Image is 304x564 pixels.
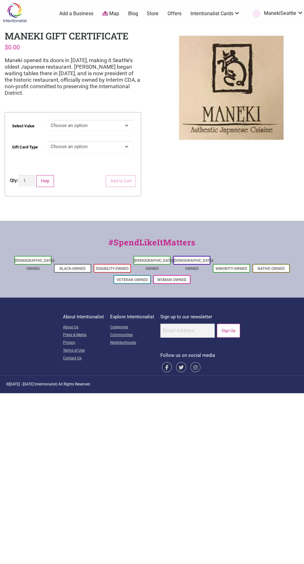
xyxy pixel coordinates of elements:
div: Qty: [10,177,18,184]
p: Sign up to our newsletter [160,313,241,321]
input: Email Address [160,324,215,338]
p: Follow us on social media [160,352,241,359]
a: Map [102,10,119,17]
input: Product quantity [18,175,35,187]
a: Blog [128,10,138,17]
a: Store [147,10,159,17]
span: [DATE] - [DATE] [9,382,34,386]
label: Select Value [12,119,34,133]
a: Terms of Use [63,347,104,355]
a: Communities [110,331,154,339]
a: Black-Owned [60,266,86,271]
h1: Maneki Gift Certificate [5,30,128,42]
a: Contact Us [63,355,104,362]
a: Woman-Owned [157,278,186,282]
a: [DEMOGRAPHIC_DATA]-Owned [15,258,55,271]
a: Veteran-Owned [117,278,148,282]
a: Intentionalist Cards [190,10,240,17]
a: Press & Media [63,331,104,339]
input: Sign Up [217,324,240,338]
p: Explore Intentionalist [110,313,154,321]
a: [DEMOGRAPHIC_DATA]-Owned [174,258,214,271]
a: About Us [63,324,104,331]
a: [DEMOGRAPHIC_DATA]-Owned [134,258,174,271]
a: Categories [110,324,154,331]
bdi: 0.00 [5,44,20,51]
label: Gift Card Type [12,140,38,154]
a: Neighborhoods [110,339,154,347]
span: Intentionalist [34,382,56,386]
button: Help [36,175,54,187]
div: © | All Rights Reserved [6,381,298,387]
p: About Intentionalist [63,313,104,321]
a: Disability-Owned [96,266,129,271]
button: Add to Cart [106,175,136,187]
a: Add a Business [59,10,93,17]
p: Maneki opened its doors in [DATE], making it Seattle’s oldest Japanese restaurant. [PERSON_NAME] ... [5,57,141,96]
a: Offers [168,10,181,17]
a: Minority-Owned [216,266,247,271]
a: ManekiSeattle [249,8,303,19]
a: Privacy [63,339,104,347]
img: Maneki Gift Certificate [163,30,299,146]
a: Native-Owned [257,266,285,271]
span: $ [5,44,8,51]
